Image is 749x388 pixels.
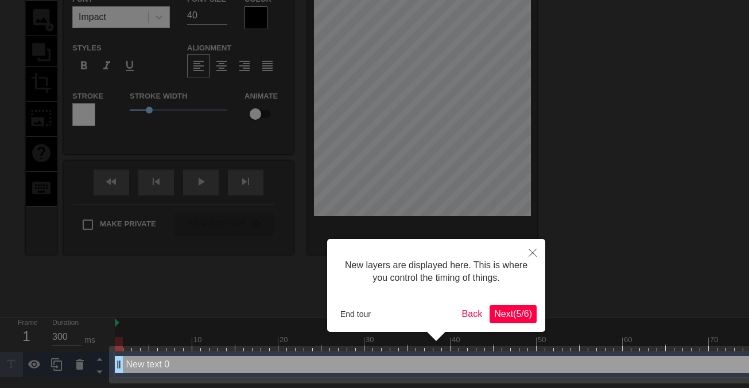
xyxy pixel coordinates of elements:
[494,309,532,319] span: Next ( 5 / 6 )
[457,305,487,323] button: Back
[336,305,375,323] button: End tour
[520,239,545,265] button: Close
[490,305,537,323] button: Next
[336,248,537,296] div: New layers are displayed here. This is where you control the timing of things.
